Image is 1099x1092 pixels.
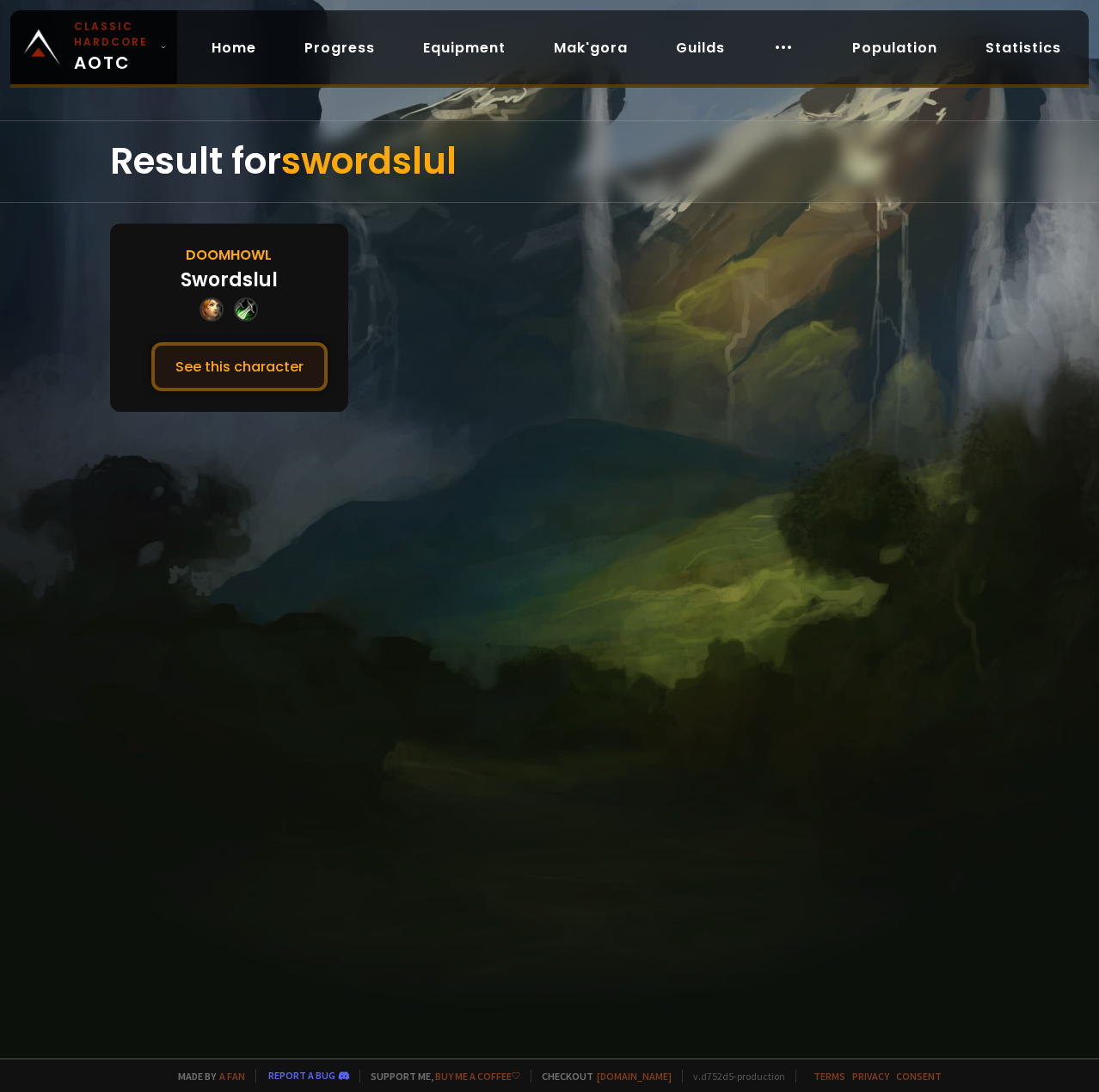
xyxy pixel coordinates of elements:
[198,30,270,65] a: Home
[597,1070,672,1083] a: [DOMAIN_NAME]
[359,1070,520,1083] span: Support me,
[110,121,989,202] div: Result for
[852,1070,889,1083] a: Privacy
[268,1069,335,1082] a: Report a bug
[682,1070,785,1083] span: v. d752d5 - production
[838,30,951,65] a: Population
[972,30,1075,65] a: Statistics
[281,136,457,187] span: swordslul
[896,1070,942,1083] a: Consent
[219,1070,245,1083] a: a fan
[814,1070,845,1083] a: Terms
[181,266,278,294] div: Swordslul
[291,30,389,65] a: Progress
[168,1070,245,1083] span: Made by
[74,19,153,76] span: AOTC
[435,1070,520,1083] a: Buy me a coffee
[151,342,328,391] button: See this character
[540,30,642,65] a: Mak'gora
[531,1070,672,1083] span: Checkout
[662,30,739,65] a: Guilds
[10,10,177,84] a: Classic HardcoreAOTC
[409,30,519,65] a: Equipment
[186,244,272,266] div: Doomhowl
[74,19,153,50] small: Classic Hardcore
